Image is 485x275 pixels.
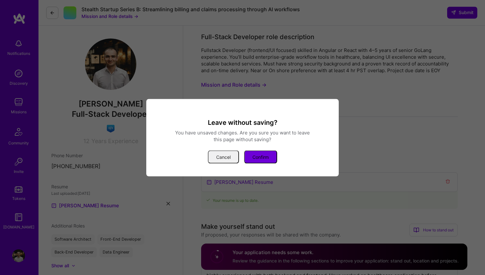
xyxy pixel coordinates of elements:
div: this page without saving? [154,136,331,142]
button: Confirm [244,150,277,163]
div: You have unsaved changes. Are you sure you want to leave [154,129,331,136]
div: modal [146,99,339,176]
h3: Leave without saving? [154,118,331,126]
button: Cancel [208,150,239,163]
